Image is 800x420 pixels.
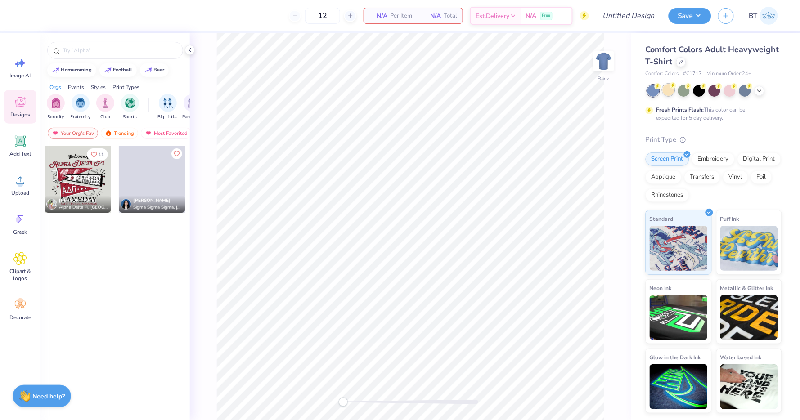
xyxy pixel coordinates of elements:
[598,75,610,83] div: Back
[723,170,748,184] div: Vinyl
[96,94,114,121] button: filter button
[305,8,340,24] input: – –
[99,152,104,157] span: 11
[76,98,85,108] img: Fraternity Image
[656,106,704,113] strong: Fresh Prints Flash:
[683,70,702,78] span: # C1717
[59,204,108,211] span: Alpha Delta Pi, [GEOGRAPHIC_DATA][US_STATE] at [GEOGRAPHIC_DATA]
[112,83,139,91] div: Print Types
[760,7,778,25] img: Brooke Townsend
[113,67,133,72] div: football
[182,114,203,121] span: Parent's Weekend
[656,106,767,122] div: This color can be expedited for 5 day delivery.
[125,98,135,108] img: Sports Image
[720,283,773,293] span: Metallic & Glitter Ink
[720,295,778,340] img: Metallic & Glitter Ink
[157,114,178,121] span: Big Little Reveal
[369,11,387,21] span: N/A
[646,152,689,166] div: Screen Print
[47,94,65,121] button: filter button
[59,197,96,204] span: [PERSON_NAME]
[182,94,203,121] button: filter button
[100,98,110,108] img: Club Image
[47,63,96,77] button: homecoming
[5,268,35,282] span: Clipart & logos
[141,128,192,139] div: Most Favorited
[140,63,169,77] button: bear
[157,94,178,121] div: filter for Big Little Reveal
[10,72,31,79] span: Image AI
[99,63,137,77] button: football
[526,11,537,21] span: N/A
[707,70,752,78] span: Minimum Order: 24 +
[669,8,711,24] button: Save
[390,11,412,21] span: Per Item
[745,7,782,25] a: BT
[476,11,510,21] span: Est. Delivery
[133,204,182,211] span: Sigma Sigma Sigma, [GEOGRAPHIC_DATA]
[48,114,64,121] span: Sorority
[596,7,662,25] input: Untitled Design
[650,214,674,223] span: Standard
[48,128,98,139] div: Your Org's Fav
[61,67,92,72] div: homecoming
[650,353,701,362] span: Glow in the Dark Ink
[749,11,758,21] span: BT
[595,52,613,70] img: Back
[9,150,31,157] span: Add Text
[11,189,29,197] span: Upload
[13,228,27,236] span: Greek
[154,67,165,72] div: bear
[49,83,61,91] div: Orgs
[123,114,137,121] span: Sports
[68,83,84,91] div: Events
[145,130,152,136] img: most_fav.gif
[71,114,91,121] span: Fraternity
[684,170,720,184] div: Transfers
[87,148,108,161] button: Like
[646,134,782,145] div: Print Type
[720,214,739,223] span: Puff Ink
[96,94,114,121] div: filter for Club
[47,94,65,121] div: filter for Sorority
[650,364,708,409] img: Glow in the Dark Ink
[100,114,110,121] span: Club
[646,170,682,184] div: Applique
[145,67,152,73] img: trend_line.gif
[182,94,203,121] div: filter for Parent's Weekend
[650,283,672,293] span: Neon Ink
[423,11,441,21] span: N/A
[104,67,112,73] img: trend_line.gif
[121,94,139,121] div: filter for Sports
[720,364,778,409] img: Water based Ink
[33,392,65,401] strong: Need help?
[157,94,178,121] button: filter button
[163,98,173,108] img: Big Little Reveal Image
[650,226,708,271] img: Standard
[133,197,171,204] span: [PERSON_NAME]
[339,398,348,407] div: Accessibility label
[9,314,31,321] span: Decorate
[646,44,779,67] span: Comfort Colors Adult Heavyweight T-Shirt
[51,98,61,108] img: Sorority Image
[692,152,735,166] div: Embroidery
[188,98,198,108] img: Parent's Weekend Image
[10,111,30,118] span: Designs
[52,67,59,73] img: trend_line.gif
[737,152,781,166] div: Digital Print
[71,94,91,121] div: filter for Fraternity
[646,188,689,202] div: Rhinestones
[121,94,139,121] button: filter button
[105,130,112,136] img: trending.gif
[720,353,762,362] span: Water based Ink
[646,70,679,78] span: Comfort Colors
[171,148,182,159] button: Like
[444,11,457,21] span: Total
[720,226,778,271] img: Puff Ink
[542,13,551,19] span: Free
[751,170,772,184] div: Foil
[52,130,59,136] img: most_fav.gif
[71,94,91,121] button: filter button
[91,83,106,91] div: Styles
[650,295,708,340] img: Neon Ink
